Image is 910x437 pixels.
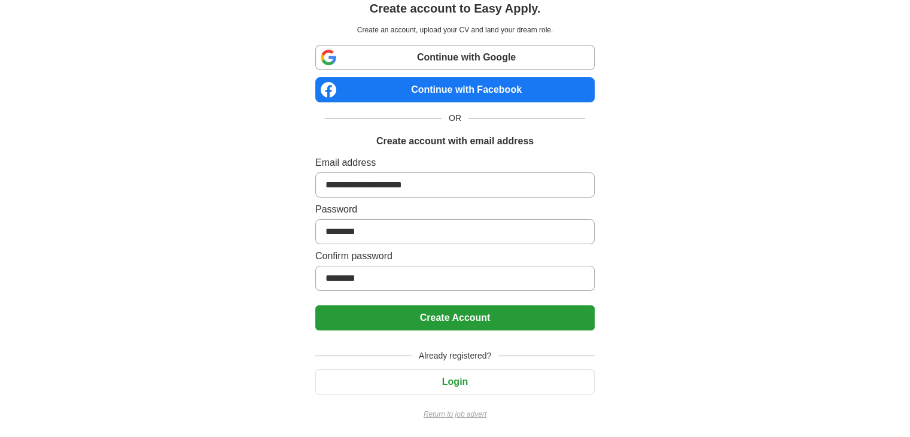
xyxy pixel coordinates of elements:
button: Create Account [315,305,595,330]
label: Confirm password [315,249,595,263]
label: Password [315,202,595,217]
a: Login [315,377,595,387]
span: Already registered? [412,350,498,362]
label: Email address [315,156,595,170]
h1: Create account with email address [376,134,534,148]
a: Return to job advert [315,409,595,420]
button: Login [315,369,595,394]
p: Create an account, upload your CV and land your dream role. [318,25,592,35]
a: Continue with Google [315,45,595,70]
span: OR [442,112,468,125]
a: Continue with Facebook [315,77,595,102]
